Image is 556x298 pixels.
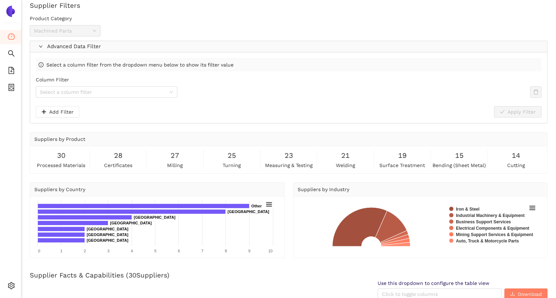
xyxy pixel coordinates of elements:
[510,291,515,297] span: download
[341,150,350,161] span: 21
[114,150,122,161] span: 28
[30,41,547,52] div: Advanced Data Filter
[39,62,44,67] span: info-circle
[432,161,486,169] span: bending (sheet metal)
[494,106,541,118] button: checkApply Filter
[87,238,128,242] text: [GEOGRAPHIC_DATA]
[456,239,519,243] text: Auto, Truck & Motorcycle Parts
[8,47,15,62] span: search
[530,86,541,98] button: delete
[223,161,241,169] span: turning
[8,30,15,45] span: dashboard
[34,187,85,192] span: Suppliers by Country
[456,226,529,231] text: Electrical Components & Equipment
[456,219,511,224] text: Business Support Services
[228,210,269,214] text: [GEOGRAPHIC_DATA]
[39,44,43,48] span: right
[47,42,544,51] span: Advanced Data Filter
[49,108,74,116] span: Add Filter
[248,249,251,253] text: 9
[30,1,548,10] h3: Supplier Filters
[8,64,15,79] span: file-add
[285,150,293,161] span: 23
[512,150,520,161] span: 14
[178,249,180,253] text: 6
[84,249,86,253] text: 2
[38,249,40,253] text: 0
[8,81,15,96] span: container
[134,215,176,219] text: [GEOGRAPHIC_DATA]
[41,109,46,115] span: plus
[87,227,128,231] text: [GEOGRAPHIC_DATA]
[87,233,128,237] text: [GEOGRAPHIC_DATA]
[456,207,480,212] text: Iron & Steel
[507,161,525,169] span: cutting
[30,271,548,280] h3: Supplier Facts & Capabilities ( 30 Suppliers)
[8,280,15,294] span: setting
[228,150,236,161] span: 25
[34,136,85,142] span: Suppliers by Product
[456,213,525,218] text: Industrial Machinery & Equipment
[36,76,69,84] label: Column Filter
[131,249,133,253] text: 4
[518,290,542,298] span: Download
[456,232,533,237] text: Mining Support Services & Equipment
[378,280,501,287] span: Use this dropdown to configure the table view
[265,161,313,169] span: measuring & testing
[154,249,156,253] text: 5
[60,249,62,253] text: 1
[268,249,273,253] text: 10
[171,150,179,161] span: 27
[398,150,407,161] span: 19
[37,161,85,169] span: processed materials
[36,106,79,118] button: plusAdd Filter
[455,150,464,161] span: 15
[110,221,152,225] text: [GEOGRAPHIC_DATA]
[379,161,425,169] span: surface treatment
[225,249,227,253] text: 8
[30,15,72,22] label: Product Category
[336,161,355,169] span: welding
[251,204,262,208] text: Other
[46,61,234,69] span: Select a column filter from the dropdown menu below to show its filter value
[201,249,204,253] text: 7
[57,150,65,161] span: 30
[5,6,16,17] img: Logo
[298,187,349,192] span: Suppliers by Industry
[107,249,109,253] text: 3
[104,161,132,169] span: certificates
[167,161,183,169] span: milling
